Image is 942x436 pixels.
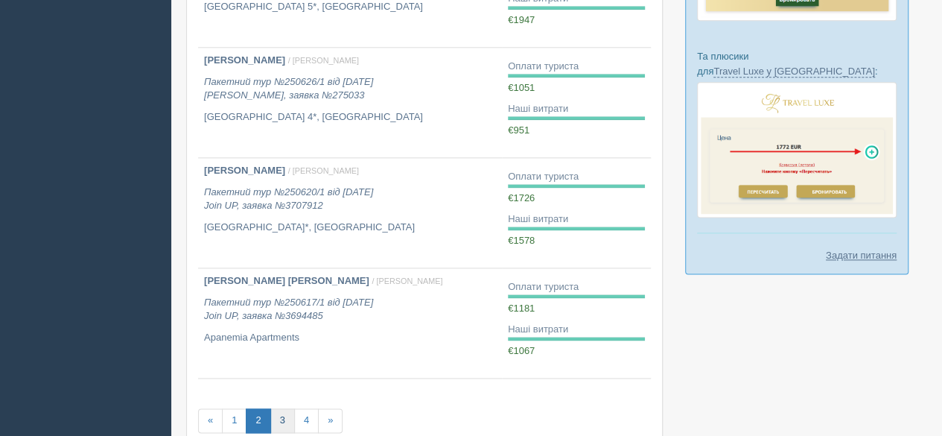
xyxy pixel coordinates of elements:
[288,166,359,175] span: / [PERSON_NAME]
[508,280,645,294] div: Оплати туриста
[508,345,535,356] span: €1067
[204,221,496,235] p: [GEOGRAPHIC_DATA]*, [GEOGRAPHIC_DATA]
[508,303,535,314] span: €1181
[508,14,535,25] span: €1947
[204,331,496,345] p: Apanemia Apartments
[204,186,373,212] i: Пакетний тур №250620/1 від [DATE] Join UP, заявка №3707912
[288,56,359,65] span: / [PERSON_NAME]
[508,124,529,136] span: €951
[713,66,874,78] a: Travel Luxe у [GEOGRAPHIC_DATA]
[222,408,246,433] a: 1
[198,408,223,433] a: «
[204,165,285,176] b: [PERSON_NAME]
[198,158,502,268] a: [PERSON_NAME] / [PERSON_NAME] Пакетний тур №250620/1 від [DATE]Join UP, заявка №3707912 [GEOGRAPH...
[318,408,343,433] a: »
[508,102,645,116] div: Наші витрати
[508,60,645,74] div: Оплати туриста
[508,192,535,203] span: €1726
[294,408,319,433] a: 4
[508,323,645,337] div: Наші витрати
[270,408,295,433] a: 3
[204,54,285,66] b: [PERSON_NAME]
[372,277,442,285] span: / [PERSON_NAME]
[508,235,535,246] span: €1578
[198,268,502,378] a: [PERSON_NAME] [PERSON_NAME] / [PERSON_NAME] Пакетний тур №250617/1 від [DATE]Join UP, заявка №369...
[508,212,645,227] div: Наші витрати
[204,275,369,286] b: [PERSON_NAME] [PERSON_NAME]
[697,49,897,78] p: Та плюсики для :
[697,82,897,218] img: travel-luxe-%D0%BF%D0%BE%D0%B4%D0%B1%D0%BE%D1%80%D0%BA%D0%B0-%D1%81%D1%80%D0%BC-%D0%B4%D0%BB%D1%8...
[246,408,270,433] a: 2
[204,110,496,124] p: [GEOGRAPHIC_DATA] 4*, [GEOGRAPHIC_DATA]
[508,170,645,184] div: Оплати туриста
[826,248,897,262] a: Задати питання
[204,76,373,101] i: Пакетний тур №250626/1 від [DATE] [PERSON_NAME], заявка №275033
[204,297,373,322] i: Пакетний тур №250617/1 від [DATE] Join UP, заявка №3694485
[198,48,502,157] a: [PERSON_NAME] / [PERSON_NAME] Пакетний тур №250626/1 від [DATE][PERSON_NAME], заявка №275033 [GEO...
[508,82,535,93] span: €1051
